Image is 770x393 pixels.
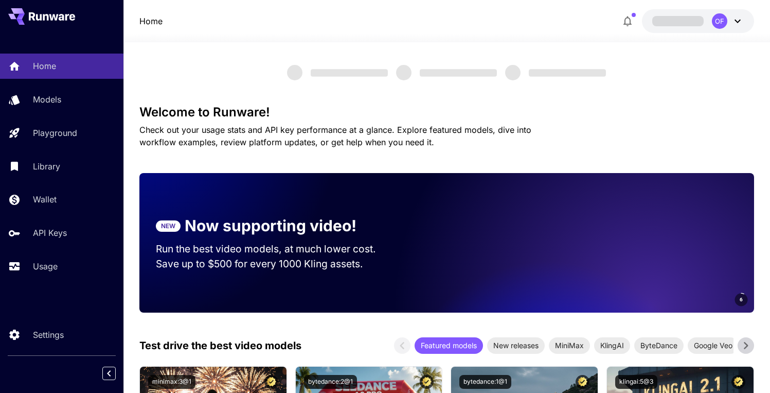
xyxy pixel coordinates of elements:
div: MiniMax [549,337,590,354]
p: Models [33,93,61,106]
button: minimax:3@1 [148,375,195,389]
button: Certified Model – Vetted for best performance and includes a commercial license. [420,375,434,389]
div: Featured models [415,337,483,354]
button: Certified Model – Vetted for best performance and includes a commercial license. [576,375,589,389]
p: Wallet [33,193,57,206]
span: New releases [487,340,545,351]
span: Google Veo [688,340,739,351]
p: API Keys [33,227,67,239]
div: Google Veo [688,337,739,354]
div: KlingAI [594,337,630,354]
div: OF [712,13,727,29]
button: bytedance:2@1 [304,375,357,389]
span: 6 [740,296,743,303]
h3: Welcome to Runware! [139,105,754,119]
span: KlingAI [594,340,630,351]
button: Collapse sidebar [102,367,116,380]
p: NEW [161,221,175,231]
nav: breadcrumb [139,15,163,27]
p: Home [33,60,56,72]
p: Run the best video models, at much lower cost. [156,242,396,257]
div: ByteDance [634,337,684,354]
span: MiniMax [549,340,590,351]
button: Certified Model – Vetted for best performance and includes a commercial license. [264,375,278,389]
span: Check out your usage stats and API key performance at a glance. Explore featured models, dive int... [139,125,531,147]
button: klingai:5@3 [615,375,657,389]
p: Library [33,160,60,173]
p: Settings [33,329,64,341]
div: New releases [487,337,545,354]
p: Usage [33,260,58,272]
button: bytedance:1@1 [459,375,511,389]
span: ByteDance [634,340,684,351]
a: Home [139,15,163,27]
button: OF [642,9,754,33]
p: Playground [33,127,77,139]
div: Collapse sidebar [110,364,123,383]
p: Save up to $500 for every 1000 Kling assets. [156,257,396,271]
p: Now supporting video! [185,214,356,237]
span: Featured models [415,340,483,351]
p: Test drive the best video models [139,338,301,353]
button: Certified Model – Vetted for best performance and includes a commercial license. [731,375,745,389]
